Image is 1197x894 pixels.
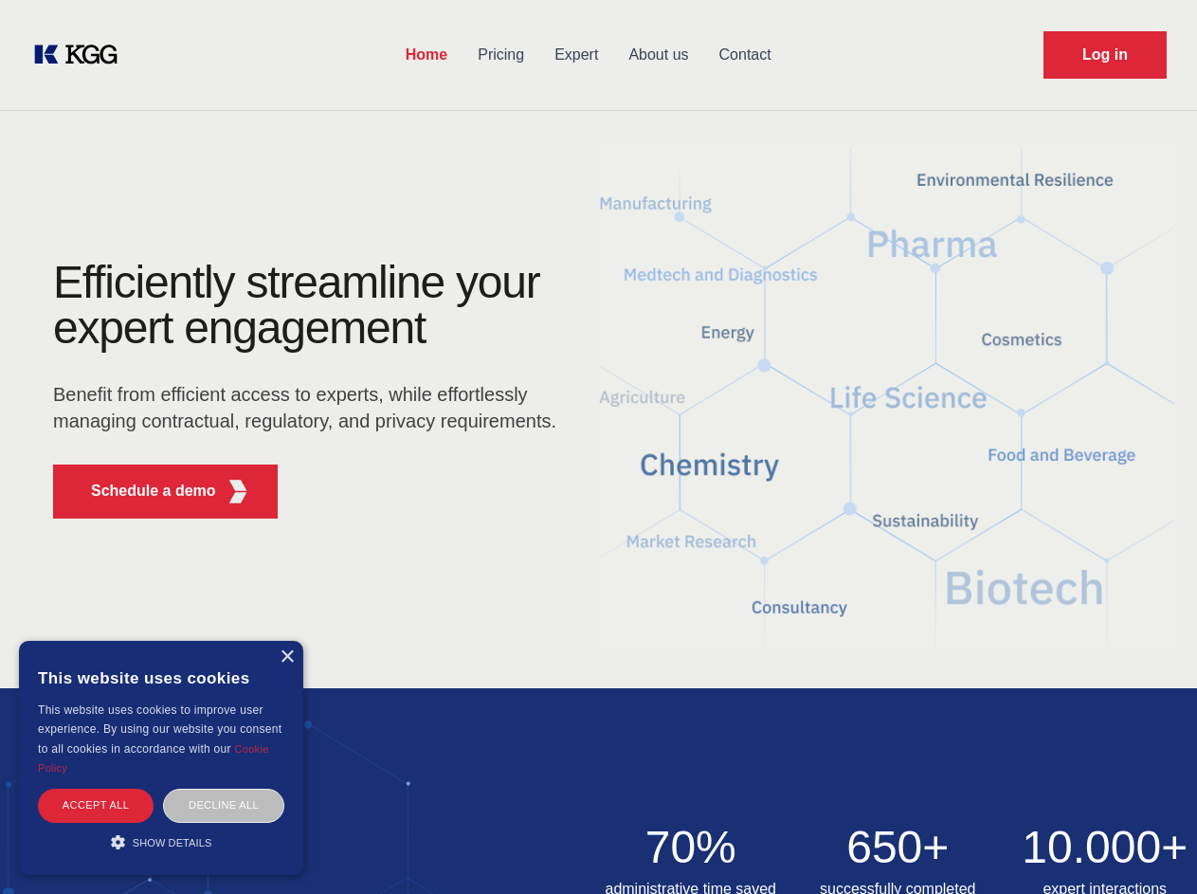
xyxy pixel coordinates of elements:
a: Pricing [462,30,539,80]
div: This website uses cookies [38,655,284,701]
span: Show details [133,837,212,848]
p: Schedule a demo [91,480,216,502]
p: Benefit from efficient access to experts, while effortlessly managing contractual, regulatory, an... [53,381,569,434]
img: KGG Fifth Element RED [599,123,1175,669]
span: This website uses cookies to improve user experience. By using our website you consent to all coo... [38,703,281,756]
a: KOL Knowledge Platform: Talk to Key External Experts (KEE) [30,40,133,70]
div: Show details [38,832,284,851]
a: Cookie Policy [38,743,269,774]
div: Decline all [163,789,284,822]
a: Request Demo [1043,31,1167,79]
div: Close [280,650,294,665]
a: About us [613,30,703,80]
button: Schedule a demoKGG Fifth Element RED [53,465,278,519]
div: Accept all [38,789,154,822]
h2: 650+ [806,825,990,870]
a: Home [390,30,462,80]
a: Contact [704,30,787,80]
h2: 70% [599,825,784,870]
img: KGG Fifth Element RED [227,480,250,503]
a: Expert [539,30,613,80]
h1: Efficiently streamline your expert engagement [53,260,569,351]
